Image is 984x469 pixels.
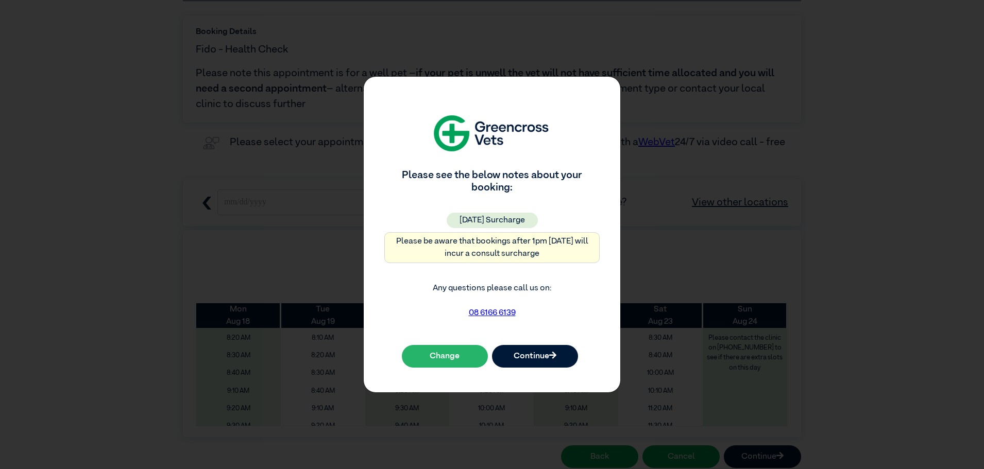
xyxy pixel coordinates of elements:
div: Please be aware that bookings after 1pm [DATE] will incur a consult surcharge [384,232,600,263]
button: Continue [492,345,578,368]
div: Any questions please call us on: [384,280,600,324]
div: [DATE] Surcharge [447,213,538,228]
h2: Please see the below notes about your booking: [384,169,600,194]
button: Change [402,345,488,368]
img: Logo [428,110,555,157]
a: 08 6166 6139 [469,309,516,317]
